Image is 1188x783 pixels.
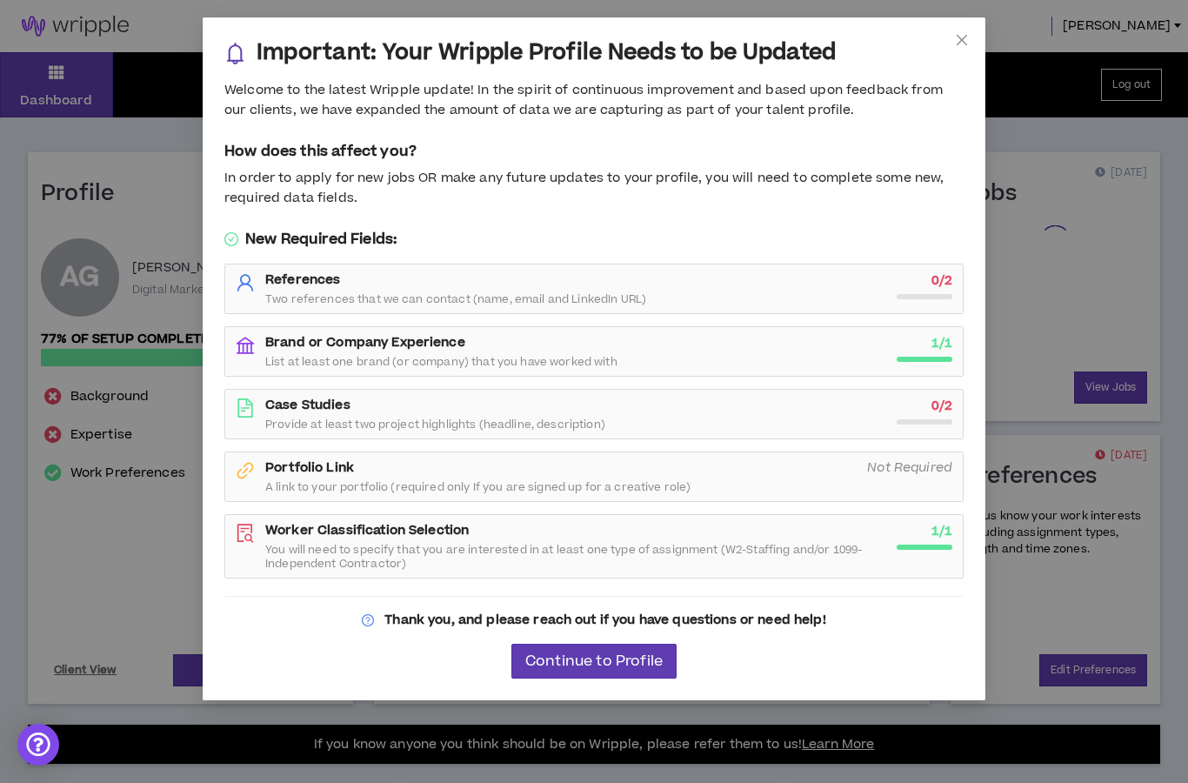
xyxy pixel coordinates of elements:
span: question-circle [362,614,374,626]
span: Two references that we can contact (name, email and LinkedIn URL) [265,292,646,306]
strong: 0 / 2 [931,271,952,290]
div: Open Intercom Messenger [17,724,59,766]
span: check-circle [224,232,238,246]
span: close [955,33,969,47]
span: file-text [236,398,255,418]
button: Close [938,17,985,64]
span: link [236,461,255,480]
span: bank [236,336,255,355]
strong: 1 / 1 [931,522,952,540]
h5: How does this affect you? [224,141,964,162]
strong: Brand or Company Experience [265,333,465,351]
h3: Important: Your Wripple Profile Needs to be Updated [257,39,836,67]
span: user [236,273,255,292]
span: bell [224,43,246,64]
span: You will need to specify that you are interested in at least one type of assignment (W2-Staffing ... [265,543,886,571]
div: Welcome to the latest Wripple update! In the spirit of continuous improvement and based upon feed... [224,81,964,120]
strong: Portfolio Link [265,458,354,477]
div: In order to apply for new jobs OR make any future updates to your profile, you will need to compl... [224,169,964,208]
strong: 0 / 2 [931,397,952,415]
strong: Thank you, and please reach out if you have questions or need help! [384,611,825,629]
strong: References [265,271,340,289]
span: List at least one brand (or company) that you have worked with [265,355,617,369]
span: Continue to Profile [525,653,663,670]
span: Provide at least two project highlights (headline, description) [265,418,605,432]
span: file-search [236,524,255,543]
strong: Case Studies [265,396,350,414]
strong: 1 / 1 [931,334,952,352]
h5: New Required Fields: [224,229,964,250]
span: A link to your portfolio (required only If you are signed up for a creative role) [265,480,691,494]
strong: Worker Classification Selection [265,521,469,539]
button: Continue to Profile [511,644,677,679]
i: Not Required [867,458,952,477]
